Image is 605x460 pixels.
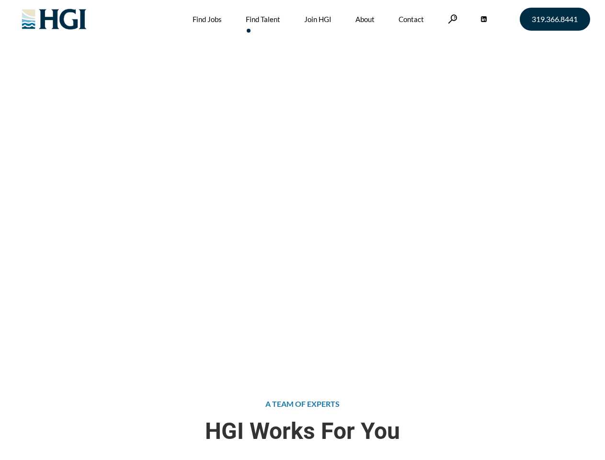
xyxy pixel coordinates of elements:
[114,131,134,140] a: Home
[448,14,457,23] a: Search
[137,131,173,140] span: Find Talent
[114,131,173,140] span: »
[114,77,283,125] span: Attract the Right Talent
[520,8,590,31] a: 319.366.8441
[532,15,578,23] span: 319.366.8441
[265,399,340,408] span: A TEAM OF EXPERTS
[15,418,590,444] span: HGI Works For You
